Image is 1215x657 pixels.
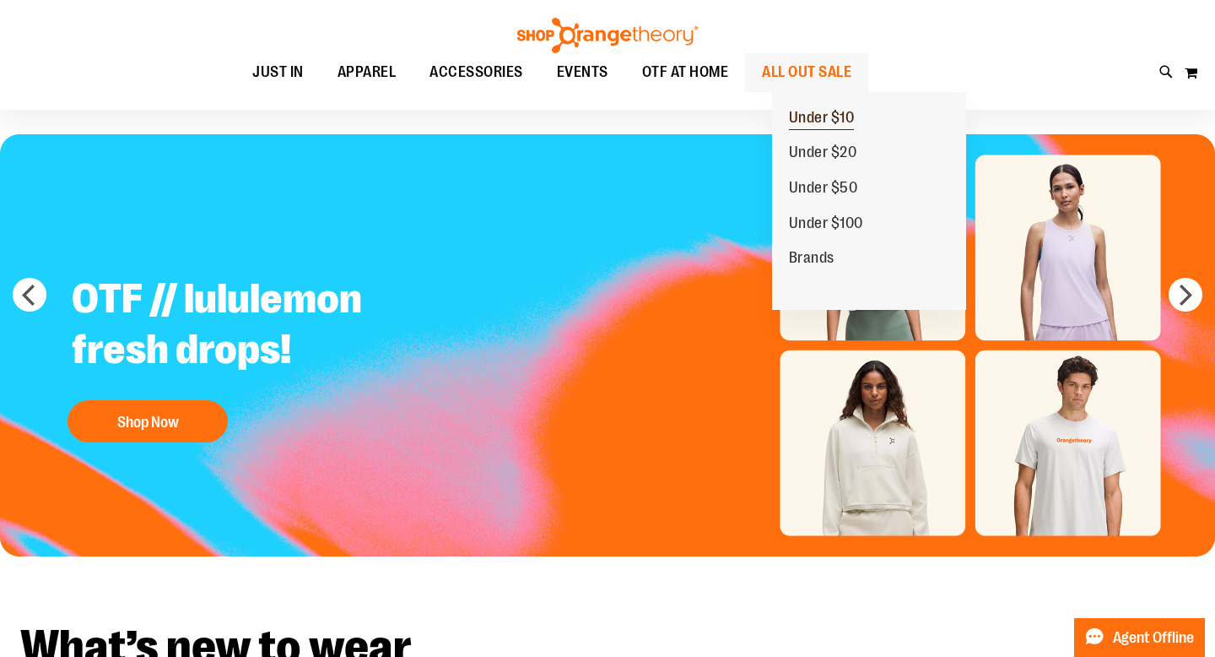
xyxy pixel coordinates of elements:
span: OTF AT HOME [642,53,729,91]
span: ALL OUT SALE [762,53,851,91]
h2: OTF // lululemon fresh drops! [59,261,478,392]
span: APPAREL [337,53,397,91]
button: prev [13,278,46,312]
img: Shop Orangetheory [515,18,700,53]
button: next [1169,278,1202,312]
span: Under $20 [789,144,857,165]
span: EVENTS [557,53,608,91]
button: Shop Now [67,400,228,443]
span: Brands [789,249,834,270]
a: OTF // lululemon fresh drops! Shop Now [59,261,478,451]
span: Under $100 [789,214,863,236]
span: Under $50 [789,179,858,200]
span: ACCESSORIES [429,53,523,91]
span: Under $10 [789,109,855,130]
span: Agent Offline [1113,630,1194,646]
span: JUST IN [252,53,304,91]
button: Agent Offline [1074,618,1205,657]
